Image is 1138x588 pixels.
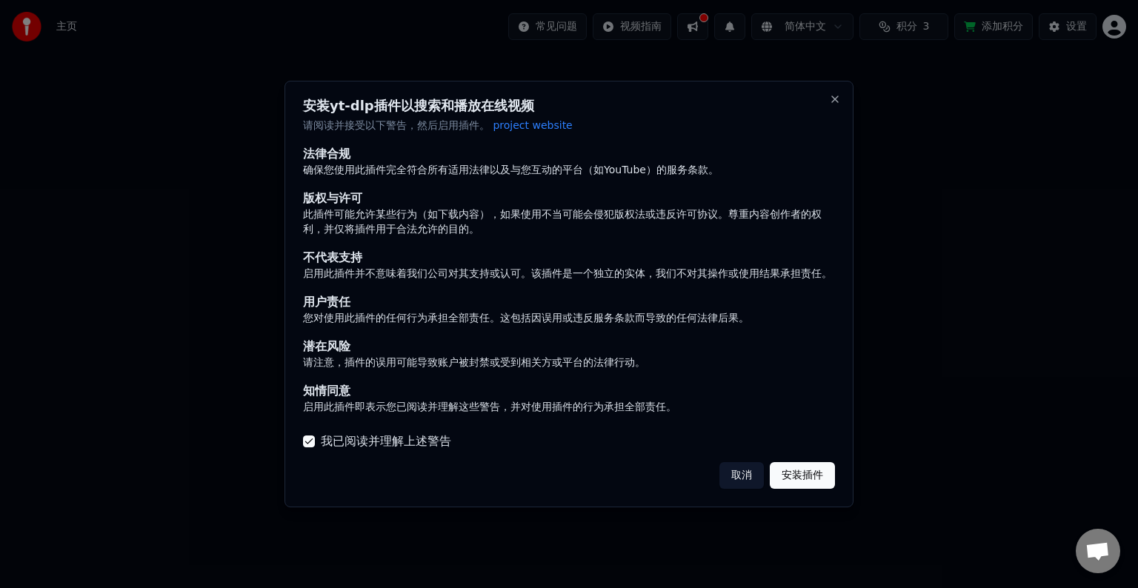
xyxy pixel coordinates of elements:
[303,382,835,400] div: 知情同意
[303,118,835,133] p: 请阅读并接受以下警告，然后启用插件。
[303,311,835,326] div: 您对使用此插件的任何行为承担全部责任。这包括因误用或违反服务条款而导致的任何法律后果。
[303,249,835,267] div: 不代表支持
[303,190,835,207] div: 版权与许可
[303,267,835,281] div: 启用此插件并不意味着我们公司对其支持或认可。该插件是一个独立的实体，我们不对其操作或使用结果承担责任。
[719,462,764,489] button: 取消
[493,119,572,131] span: project website
[303,163,835,178] div: 确保您使用此插件完全符合所有适用法律以及与您互动的平台（如YouTube）的服务条款。
[303,400,835,415] div: 启用此插件即表示您已阅读并理解这些警告，并对使用插件的行为承担全部责任。
[303,207,835,237] div: 此插件可能允许某些行为（如下载内容），如果使用不当可能会侵犯版权法或违反许可协议。尊重内容创作者的权利，并仅将插件用于合法允许的目的。
[303,338,835,355] div: 潜在风险
[303,145,835,163] div: 法律合规
[303,293,835,311] div: 用户责任
[303,355,835,370] div: 请注意，插件的误用可能导致账户被封禁或受到相关方或平台的法律行动。
[770,462,835,489] button: 安装插件
[303,99,835,113] h2: 安装yt-dlp插件以搜索和播放在线视频
[321,432,451,450] label: 我已阅读并理解上述警告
